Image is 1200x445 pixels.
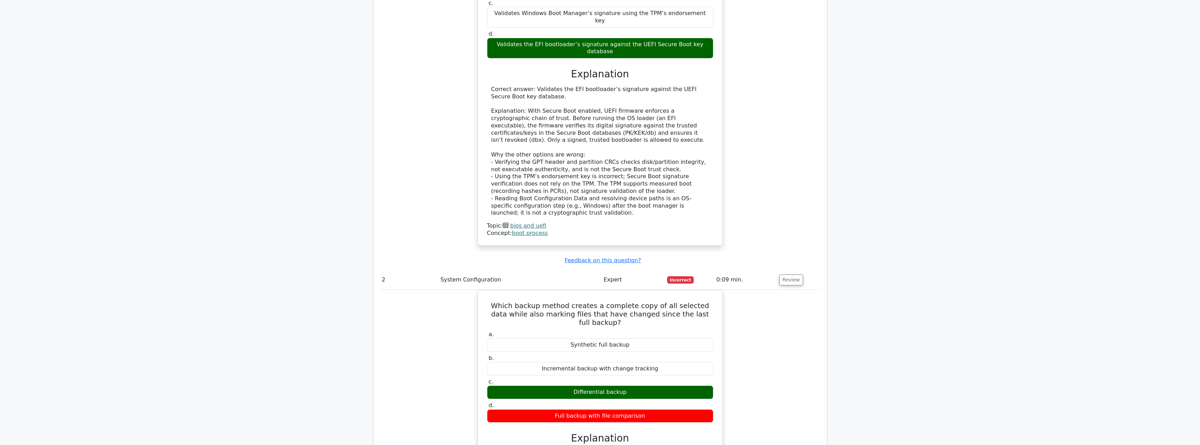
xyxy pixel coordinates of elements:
[487,222,713,230] div: Topic:
[379,270,438,290] td: 2
[487,7,713,28] div: Validates Windows Boot Manager’s signature using the TPM’s endorsement key
[487,38,713,59] div: Validates the EFI bootloader’s signature against the UEFI Secure Boot key database
[489,355,494,361] span: b.
[601,270,664,290] td: Expert
[779,274,803,285] button: Review
[713,270,776,290] td: 0:09 min.
[438,270,601,290] td: System Configuration
[489,30,494,37] span: d.
[510,222,546,229] a: bios and uefi
[489,402,494,409] span: d.
[491,68,709,80] h3: Explanation
[491,86,709,217] div: Correct answer: Validates the EFI bootloader’s signature against the UEFI Secure Boot key databas...
[487,338,713,352] div: Synthetic full backup
[512,230,548,236] a: boot process
[487,230,713,237] div: Concept:
[667,276,694,283] span: Incorrect
[486,301,714,327] h5: Which backup method creates a complete copy of all selected data while also marking files that ha...
[487,362,713,376] div: Incremental backup with change tracking
[487,385,713,399] div: Differential backup
[489,331,494,338] span: a.
[564,257,641,264] a: Feedback on this question?
[487,409,713,423] div: Full backup with file comparison
[491,432,709,444] h3: Explanation
[489,378,494,385] span: c.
